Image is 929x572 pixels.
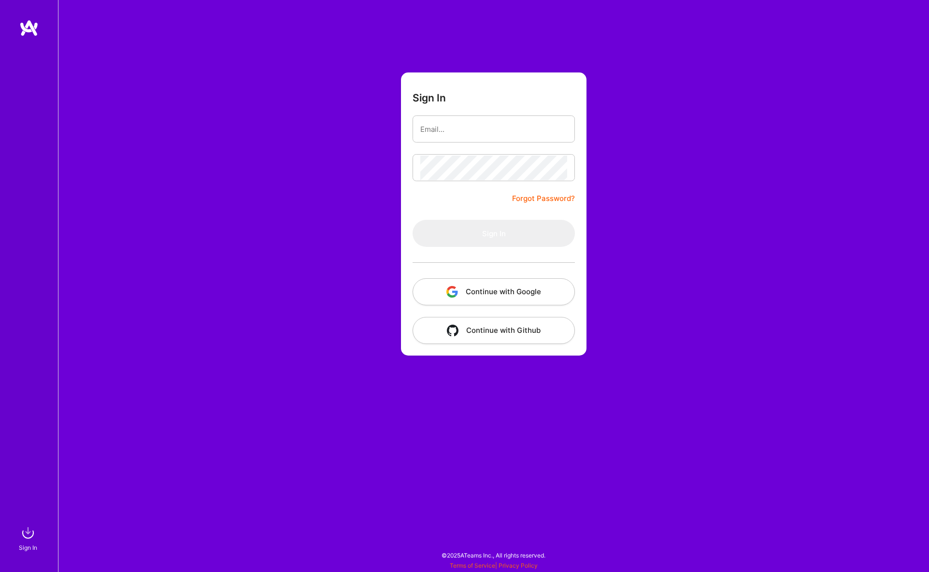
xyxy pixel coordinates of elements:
div: © 2025 ATeams Inc., All rights reserved. [58,543,929,567]
a: Forgot Password? [512,193,575,204]
div: Sign In [19,543,37,553]
h3: Sign In [413,92,446,104]
img: sign in [18,523,38,543]
button: Continue with Google [413,278,575,305]
img: icon [447,325,458,336]
a: Privacy Policy [499,562,538,569]
button: Sign In [413,220,575,247]
a: sign inSign In [20,523,38,553]
input: Email... [420,117,567,142]
span: | [450,562,538,569]
button: Continue with Github [413,317,575,344]
img: icon [446,286,458,298]
img: logo [19,19,39,37]
a: Terms of Service [450,562,495,569]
